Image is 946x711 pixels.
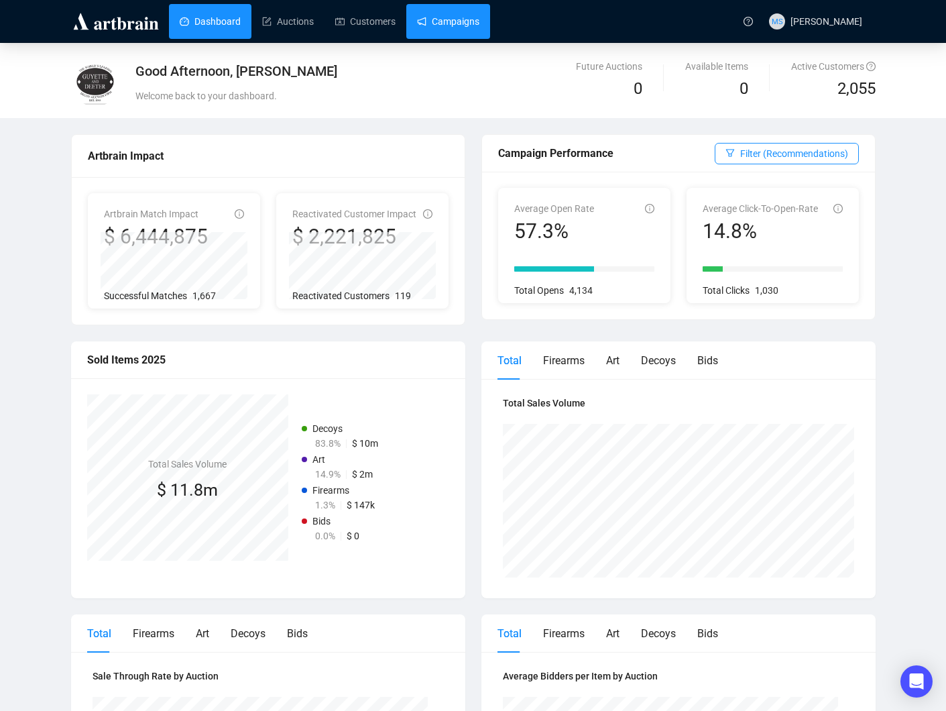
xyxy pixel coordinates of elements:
[352,438,378,449] span: $ 10m
[606,352,619,369] div: Art
[514,219,594,244] div: 57.3%
[192,290,216,301] span: 1,667
[543,352,585,369] div: Firearms
[715,143,859,164] button: Filter (Recommendations)
[417,4,479,39] a: Campaigns
[292,290,390,301] span: Reactivated Customers
[287,625,308,642] div: Bids
[87,625,111,642] div: Total
[645,204,654,213] span: info-circle
[833,204,843,213] span: info-circle
[725,148,735,158] span: filter
[503,669,854,683] h4: Average Bidders per Item by Auction
[335,4,396,39] a: Customers
[697,625,718,642] div: Bids
[634,79,642,98] span: 0
[104,290,187,301] span: Successful Matches
[791,61,876,72] span: Active Customers
[755,285,778,296] span: 1,030
[606,625,619,642] div: Art
[135,62,604,80] div: Good Afternoon, [PERSON_NAME]
[790,16,862,27] span: [PERSON_NAME]
[104,209,198,219] span: Artbrain Match Impact
[641,625,676,642] div: Decoys
[352,469,373,480] span: $ 2m
[685,59,748,74] div: Available Items
[497,352,522,369] div: Total
[837,76,876,102] span: 2,055
[576,59,642,74] div: Future Auctions
[543,625,585,642] div: Firearms
[740,79,748,98] span: 0
[87,351,449,368] div: Sold Items 2025
[347,500,375,510] span: $ 147k
[235,209,244,219] span: info-circle
[347,531,359,541] span: $ 0
[503,396,854,411] h4: Total Sales Volume
[315,531,335,541] span: 0.0%
[104,224,208,250] div: $ 6,444,875
[93,669,444,683] h4: Sale Through Rate by Auction
[231,625,265,642] div: Decoys
[135,89,604,103] div: Welcome back to your dashboard.
[312,454,325,465] span: Art
[395,290,411,301] span: 119
[312,516,331,527] span: Bids
[72,60,119,107] img: guyette.jpg
[71,11,161,32] img: logo
[772,15,782,28] span: MS
[180,4,241,39] a: Dashboard
[88,148,449,164] div: Artbrain Impact
[514,203,594,214] span: Average Open Rate
[315,500,335,510] span: 1.3%
[157,480,218,500] span: $ 11.8m
[262,4,314,39] a: Auctions
[866,62,876,71] span: question-circle
[900,665,933,698] div: Open Intercom Messenger
[423,209,432,219] span: info-circle
[312,423,343,434] span: Decoys
[315,438,341,449] span: 83.8%
[148,457,227,472] h4: Total Sales Volume
[312,485,349,496] span: Firearms
[697,352,718,369] div: Bids
[133,625,174,642] div: Firearms
[703,203,818,214] span: Average Click-To-Open-Rate
[498,145,715,162] div: Campaign Performance
[744,17,753,26] span: question-circle
[292,224,416,250] div: $ 2,221,825
[569,285,593,296] span: 4,134
[196,625,209,642] div: Art
[315,469,341,480] span: 14.9%
[703,219,818,244] div: 14.8%
[703,285,750,296] span: Total Clicks
[740,146,848,161] span: Filter (Recommendations)
[497,625,522,642] div: Total
[292,209,416,219] span: Reactivated Customer Impact
[514,285,564,296] span: Total Opens
[641,352,676,369] div: Decoys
